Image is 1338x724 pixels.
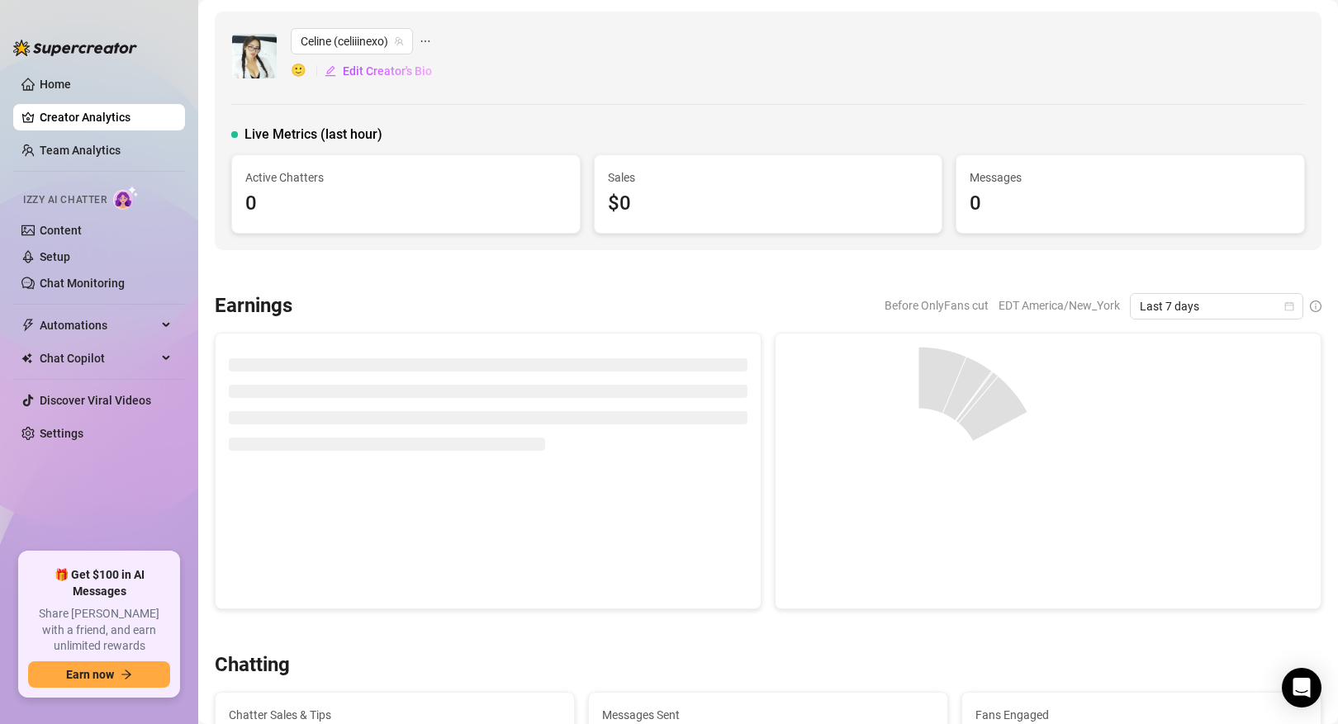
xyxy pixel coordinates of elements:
div: Open Intercom Messenger [1282,668,1321,707]
h3: Chatting [215,652,290,679]
a: Team Analytics [40,144,121,157]
img: Celine [232,34,277,78]
span: Chat Copilot [40,345,157,371]
span: Chatter Sales & Tips [229,706,561,724]
img: logo-BBDzfeDw.svg [13,40,137,56]
span: Edit Creator's Bio [343,64,432,78]
button: Earn nowarrow-right [28,661,170,688]
span: Last 7 days [1140,294,1293,319]
button: Edit Creator's Bio [324,58,433,84]
span: Sales [608,168,929,187]
span: Messages [970,168,1291,187]
a: Discover Viral Videos [40,394,151,407]
span: Automations [40,312,157,338]
a: Creator Analytics [40,104,172,130]
span: ellipsis [420,28,431,54]
span: Earn now [66,668,114,681]
span: EDT America/New_York [999,293,1120,318]
span: Izzy AI Chatter [23,192,107,208]
a: Chat Monitoring [40,277,125,290]
span: arrow-right [121,669,132,680]
span: Live Metrics (last hour) [244,125,382,144]
span: team [394,36,404,46]
span: thunderbolt [21,319,35,332]
div: 0 [970,188,1291,220]
span: Messages Sent [602,706,934,724]
a: Content [40,224,82,237]
span: Celine (celiiinexo) [301,29,403,54]
span: info-circle [1310,300,1321,312]
span: calendar [1284,301,1294,311]
div: 0 [245,188,567,220]
span: Before OnlyFans cut [885,293,989,318]
img: AI Chatter [113,186,139,210]
span: 🎁 Get $100 in AI Messages [28,567,170,599]
h3: Earnings [215,293,292,319]
span: Active Chatters [245,168,567,187]
span: Fans Engaged [975,706,1307,724]
span: Share [PERSON_NAME] with a friend, and earn unlimited rewards [28,606,170,655]
span: edit [325,65,336,77]
div: $0 [608,188,929,220]
a: Home [40,78,71,91]
a: Setup [40,250,70,263]
span: 🙂 [291,61,324,81]
a: Settings [40,427,83,440]
img: Chat Copilot [21,353,32,364]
